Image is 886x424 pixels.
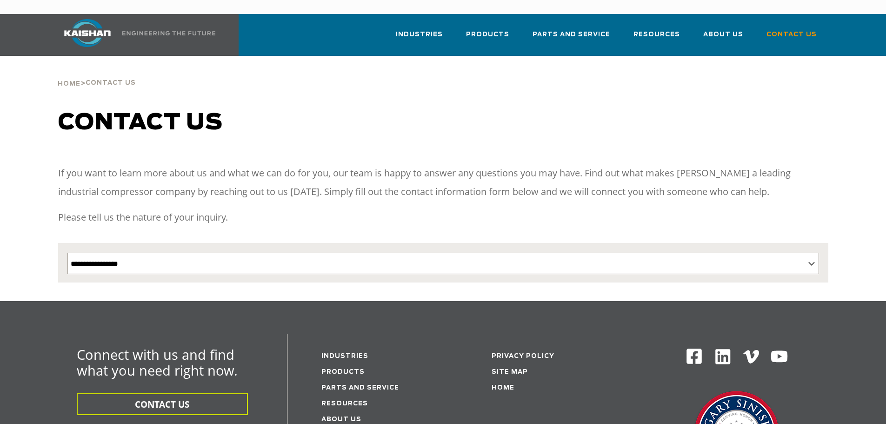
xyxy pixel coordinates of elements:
a: Parts and service [321,385,399,391]
span: Contact Us [766,29,817,40]
img: kaishan logo [53,19,122,47]
a: Kaishan USA [53,14,217,56]
a: About Us [703,22,743,54]
a: Products [466,22,509,54]
span: Home [58,81,80,87]
p: Please tell us the nature of your inquiry. [58,208,828,227]
span: Contact Us [86,80,136,86]
a: Resources [321,401,368,407]
button: CONTACT US [77,393,248,415]
a: Industries [396,22,443,54]
p: If you want to learn more about us and what we can do for you, our team is happy to answer any qu... [58,164,828,201]
img: Facebook [686,348,703,365]
a: Resources [633,22,680,54]
div: > [58,56,136,91]
a: Home [58,79,80,87]
a: Contact Us [766,22,817,54]
span: About Us [703,29,743,40]
span: Connect with us and find what you need right now. [77,345,238,379]
img: Engineering the future [122,31,215,35]
a: About Us [321,417,361,423]
a: Parts and Service [533,22,610,54]
img: Linkedin [714,348,732,366]
span: Contact us [58,112,223,134]
a: Products [321,369,365,375]
a: Industries [321,353,368,359]
span: Products [466,29,509,40]
img: Youtube [770,348,788,366]
span: Resources [633,29,680,40]
a: Site Map [492,369,528,375]
span: Industries [396,29,443,40]
a: Home [492,385,514,391]
img: Vimeo [743,350,759,363]
span: Parts and Service [533,29,610,40]
a: Privacy Policy [492,353,554,359]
